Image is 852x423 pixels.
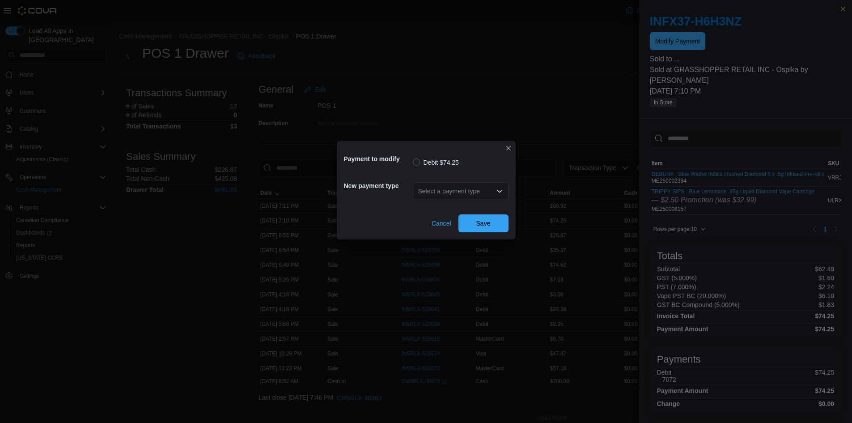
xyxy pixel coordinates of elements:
button: Cancel [428,214,455,232]
button: Closes this modal window [503,143,514,154]
h5: Payment to modify [344,150,411,168]
input: Accessible screen reader label [418,186,419,197]
button: Save [458,214,509,232]
span: Save [476,219,491,228]
button: Open list of options [496,188,503,195]
label: Debit $74.25 [413,157,459,168]
h5: New payment type [344,177,411,195]
span: Cancel [432,219,451,228]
